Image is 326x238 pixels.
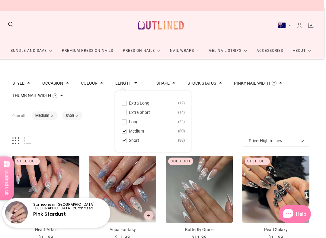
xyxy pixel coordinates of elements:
[8,21,14,28] button: Search
[121,109,185,116] button: Extra Short 14
[66,113,74,118] b: Short
[144,211,154,220] button: Add to cart
[234,81,270,85] button: Filter by Pinky Nail Width
[156,81,170,85] button: Filter by Shape
[121,127,185,135] button: Medium 80
[12,93,51,98] button: Filter by Thumb Nail Width
[15,158,40,165] div: Sold out
[42,81,63,85] button: Filter by Occasion
[165,43,204,59] a: Nail Wraps
[168,158,193,165] div: Sold out
[129,119,139,124] span: Long
[24,137,31,144] button: List view
[178,118,185,125] span: 24
[35,113,49,118] b: Medium
[178,137,185,144] span: 38
[129,110,150,115] span: Extra Short
[121,118,185,125] button: Long 24
[31,138,243,144] span: products
[140,81,144,85] button: Clear filters by Length
[252,43,288,59] a: Accessories
[178,127,185,135] span: 80
[278,22,291,28] button: Australia
[118,43,165,59] a: Press On Nails
[129,138,139,143] span: Short
[66,114,74,118] button: Short
[242,227,309,233] p: Pearl Galaxy
[33,211,66,217] a: Pink Stardust
[187,81,216,85] button: Filter by Stock status
[178,99,185,107] span: 12
[12,137,19,144] button: Grid view
[89,227,156,233] p: Aqua Fantasy
[308,22,314,29] a: Cart
[115,81,132,85] button: Filter by Length
[12,111,25,121] button: Clear all filters
[35,114,49,118] button: Medium
[204,43,252,59] a: Gel Nail Strips
[288,43,316,59] a: About
[57,43,118,59] a: Premium Press On Nails
[245,158,270,165] div: Sold out
[81,81,97,85] button: Filter by Colour
[12,81,24,85] button: Filter by Style
[121,137,185,144] button: Short 38
[243,135,309,147] button: Price: High to Low
[178,109,185,116] span: 14
[296,22,303,29] a: Account
[6,43,57,59] a: Bundle and Save
[129,129,144,133] span: Medium
[129,101,149,105] span: Extra Long
[134,12,187,38] a: Outlined
[121,99,185,107] button: Extra Long 12
[33,203,105,210] p: Someone in [GEOGRAPHIC_DATA], [GEOGRAPHIC_DATA] purchased
[166,227,233,233] p: Butterfly Grace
